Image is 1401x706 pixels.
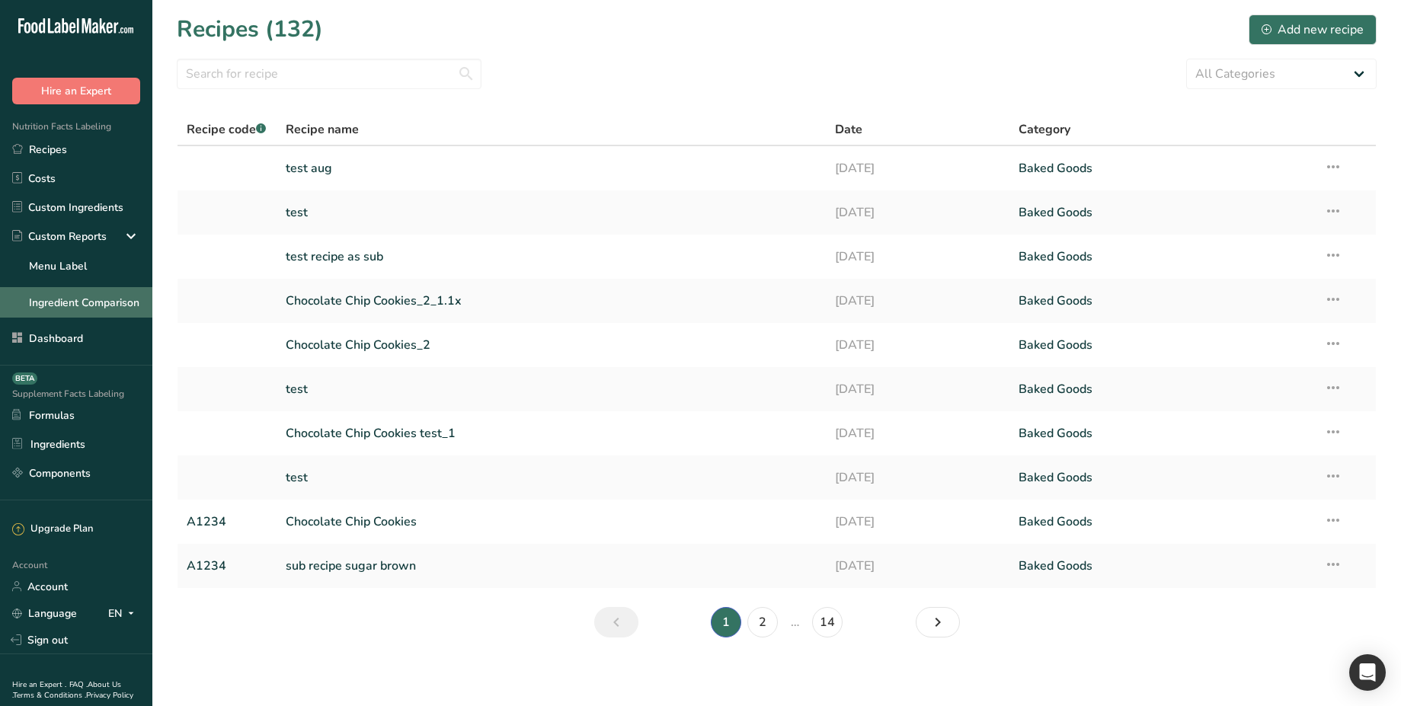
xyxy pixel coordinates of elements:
a: Baked Goods [1019,196,1306,228]
div: Upgrade Plan [12,522,93,537]
a: Page 2. [747,607,778,637]
a: Chocolate Chip Cookies_2 [286,329,817,361]
a: FAQ . [69,679,88,690]
a: Previous page [594,607,638,637]
a: [DATE] [835,241,1000,273]
a: test [286,196,817,228]
span: Date [835,120,862,139]
div: Custom Reports [12,228,107,244]
a: test [286,462,817,494]
a: Baked Goods [1019,373,1306,405]
a: [DATE] [835,550,1000,582]
a: About Us . [12,679,121,701]
a: [DATE] [835,196,1000,228]
div: BETA [12,372,37,385]
a: Terms & Conditions . [13,690,86,701]
a: Baked Goods [1019,329,1306,361]
a: Language [12,600,77,627]
input: Search for recipe [177,59,481,89]
a: A1234 [187,550,267,582]
a: [DATE] [835,152,1000,184]
a: Chocolate Chip Cookies [286,506,817,538]
a: Baked Goods [1019,285,1306,317]
button: Hire an Expert [12,78,140,104]
a: Chocolate Chip Cookies_2_1.1x [286,285,817,317]
div: EN [108,604,140,622]
span: Category [1019,120,1070,139]
a: [DATE] [835,417,1000,449]
div: Add new recipe [1262,21,1364,39]
a: sub recipe sugar brown [286,550,817,582]
a: Privacy Policy [86,690,133,701]
h1: Recipes (132) [177,12,323,46]
a: [DATE] [835,462,1000,494]
a: [DATE] [835,506,1000,538]
a: Baked Goods [1019,241,1306,273]
a: A1234 [187,506,267,538]
div: Open Intercom Messenger [1349,654,1386,691]
span: Recipe name [286,120,359,139]
a: Baked Goods [1019,506,1306,538]
a: [DATE] [835,329,1000,361]
a: Next page [916,607,960,637]
a: Hire an Expert . [12,679,66,690]
a: Page 14. [812,607,843,637]
a: Baked Goods [1019,550,1306,582]
a: test recipe as sub [286,241,817,273]
a: Chocolate Chip Cookies test_1 [286,417,817,449]
a: test aug [286,152,817,184]
a: Baked Goods [1019,417,1306,449]
button: Add new recipe [1249,14,1377,45]
a: [DATE] [835,373,1000,405]
a: [DATE] [835,285,1000,317]
span: Recipe code [187,121,266,138]
a: Baked Goods [1019,462,1306,494]
a: test [286,373,817,405]
a: Baked Goods [1019,152,1306,184]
